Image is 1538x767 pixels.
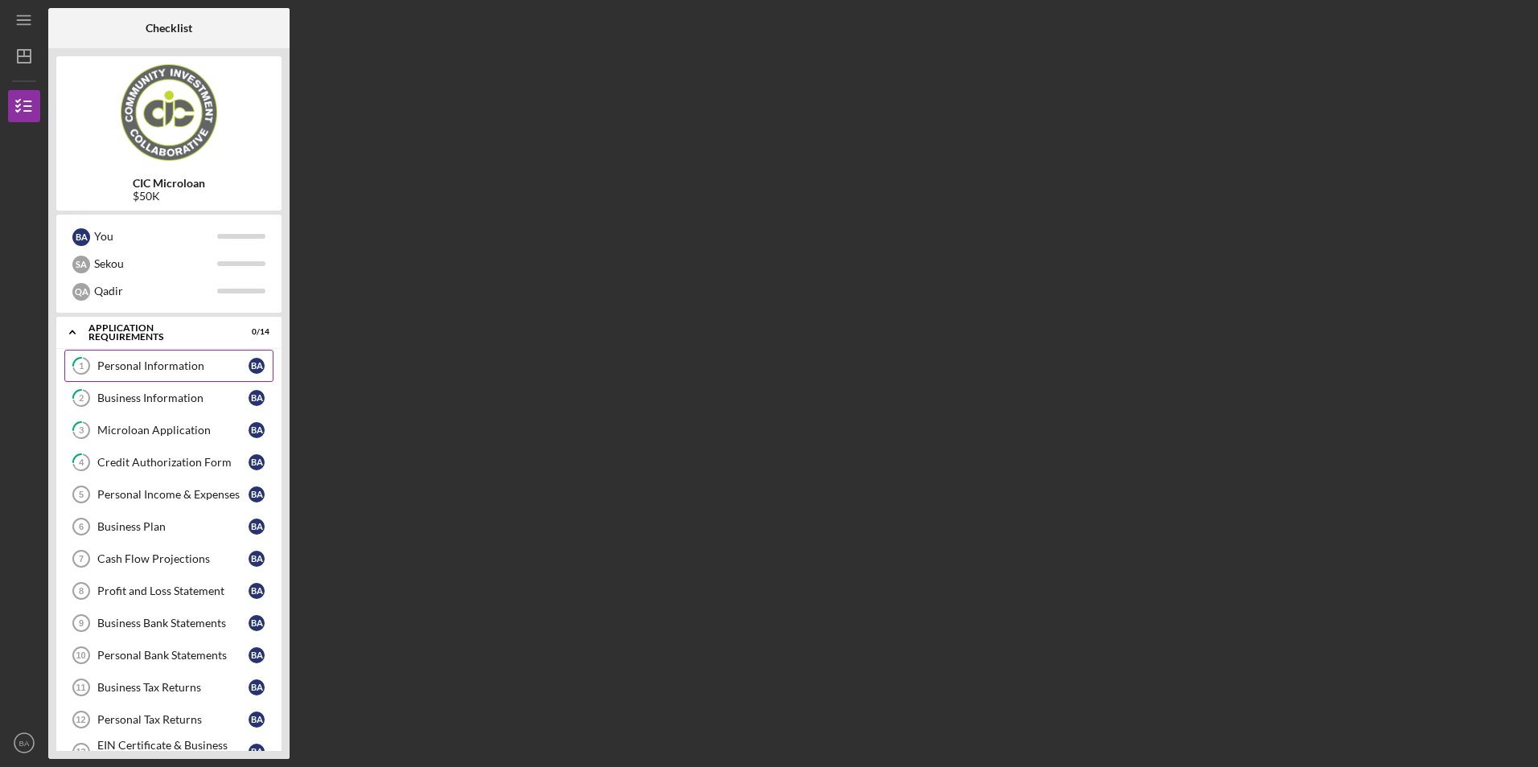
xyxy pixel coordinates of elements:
div: B A [249,551,265,567]
tspan: 13 [76,747,85,757]
a: 11Business Tax ReturnsBA [64,671,273,703]
div: APPLICATION REQUIREMENTS [88,323,229,342]
div: Business Plan [97,520,249,533]
tspan: 8 [79,586,84,596]
div: B A [249,583,265,599]
div: Business Tax Returns [97,681,249,694]
tspan: 4 [79,457,84,468]
a: 10Personal Bank StatementsBA [64,639,273,671]
a: 7Cash Flow ProjectionsBA [64,543,273,575]
div: B A [249,422,265,438]
div: Q A [72,283,90,301]
a: 12Personal Tax ReturnsBA [64,703,273,736]
div: Cash Flow Projections [97,552,249,565]
img: Product logo [56,64,282,161]
div: Credit Authorization Form [97,456,249,469]
tspan: 3 [79,425,84,436]
div: Sekou [94,250,217,277]
a: 9Business Bank StatementsBA [64,607,273,639]
div: Business Bank Statements [97,617,249,630]
div: Personal Tax Returns [97,713,249,726]
b: Checklist [146,22,192,35]
div: B A [249,519,265,535]
tspan: 10 [76,650,85,660]
div: B A [249,486,265,502]
a: 3Microloan ApplicationBA [64,414,273,446]
tspan: 9 [79,618,84,628]
tspan: 2 [79,393,84,404]
div: Personal Information [97,359,249,372]
button: BA [8,727,40,759]
tspan: 6 [79,522,84,531]
div: Qadir [94,277,217,305]
a: 5Personal Income & ExpensesBA [64,478,273,511]
tspan: 1 [79,361,84,371]
div: B A [249,679,265,695]
div: B A [249,454,265,470]
text: BA [19,739,30,748]
div: B A [249,390,265,406]
div: Personal Income & Expenses [97,488,249,501]
b: CIC Microloan [133,177,205,190]
a: 4Credit Authorization FormBA [64,446,273,478]
div: 0 / 14 [241,327,269,337]
a: 8Profit and Loss StatementBA [64,575,273,607]
div: Microloan Application [97,424,249,437]
div: $50K [133,190,205,203]
div: You [94,223,217,250]
div: B A [72,228,90,246]
div: S A [72,256,90,273]
a: 1Personal InformationBA [64,350,273,382]
div: Profit and Loss Statement [97,584,249,597]
a: 6Business PlanBA [64,511,273,543]
div: Business Information [97,392,249,404]
div: B A [249,712,265,728]
div: EIN Certificate & Business License [97,739,249,765]
a: 2Business InformationBA [64,382,273,414]
tspan: 7 [79,554,84,564]
div: B A [249,615,265,631]
tspan: 11 [76,683,85,692]
tspan: 12 [76,715,85,724]
div: B A [249,358,265,374]
div: B A [249,744,265,760]
div: B A [249,647,265,663]
tspan: 5 [79,490,84,499]
div: Personal Bank Statements [97,649,249,662]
